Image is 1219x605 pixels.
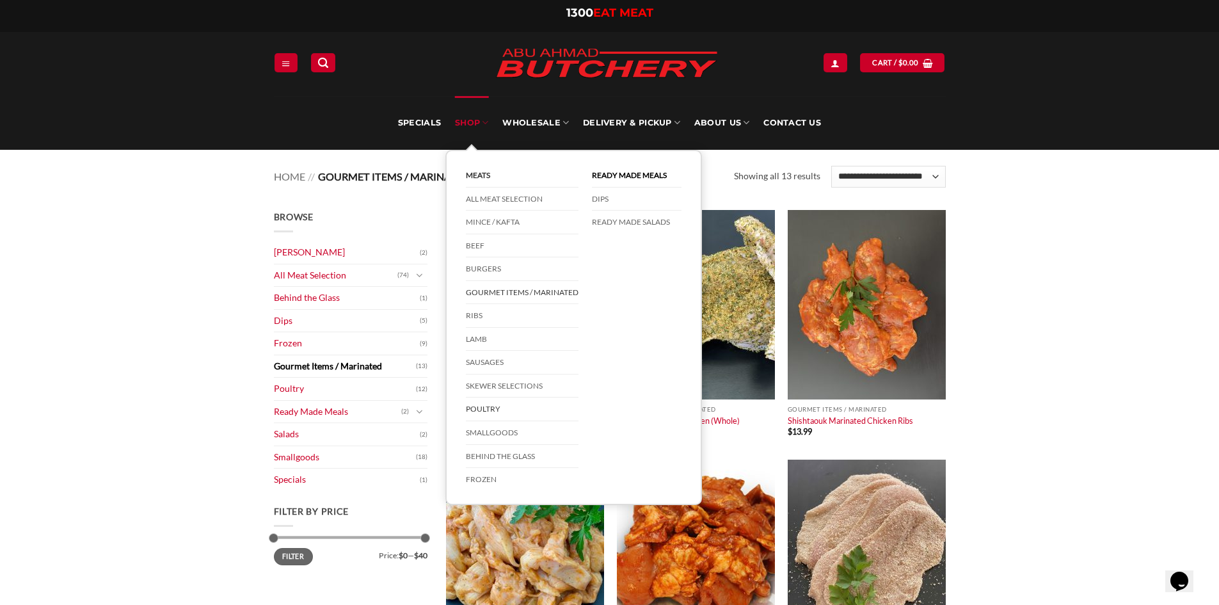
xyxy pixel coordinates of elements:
a: Wholesale [502,96,569,150]
a: Burgers [466,257,578,281]
a: SHOP [455,96,488,150]
a: Dips [274,310,420,332]
a: Ribs [466,304,578,328]
span: $ [898,57,903,69]
a: Ready Made Meals [592,164,681,188]
span: 1300 [566,6,593,20]
a: Skewer Selections [466,375,578,398]
a: DIPS [592,188,681,211]
span: Cart / [872,57,918,69]
a: Poultry [274,378,416,400]
span: (13) [416,357,427,376]
span: (1) [420,289,427,308]
a: All Meat Selection [466,188,578,211]
div: Price: — [274,548,427,560]
a: Beef [466,234,578,258]
span: Filter by price [274,506,349,517]
a: Home [274,170,305,182]
bdi: 13.99 [788,426,812,437]
span: (2) [420,243,427,262]
a: Specials [398,96,441,150]
a: Shishtaouk Marinated Chicken Ribs [788,415,913,426]
button: Toggle [412,405,427,419]
a: Contact Us [763,96,821,150]
a: All Meat Selection [274,264,397,287]
a: Lamb [466,328,578,351]
p: Gourmet Items / Marinated [788,406,946,413]
img: Shishtaouk Marinated Chicken Ribs [788,210,946,399]
a: [PERSON_NAME] [274,241,420,264]
span: (18) [416,448,427,467]
a: Ready Made Salads [592,211,681,234]
a: Mince / Kafta [466,211,578,234]
p: Showing all 13 results [734,169,820,184]
a: Frozen [274,332,420,355]
a: Ready Made Meals [274,401,401,423]
span: Browse [274,211,314,222]
a: Gourmet Items / Marinated [466,281,578,305]
span: $ [788,426,792,437]
span: Gourmet Items / Marinated [318,170,470,182]
span: $40 [414,551,427,560]
span: (2) [420,425,427,444]
a: 1300EAT MEAT [566,6,653,20]
span: (12) [416,380,427,399]
select: Shop order [831,166,945,188]
a: Sausages [466,351,578,375]
iframe: chat widget [1165,554,1206,592]
bdi: 0.00 [898,58,919,67]
a: Menu [275,53,298,72]
a: Behind the Glass [274,287,420,309]
a: Salads [274,423,420,446]
a: Smallgoods [466,421,578,445]
span: $0 [399,551,408,560]
a: Gourmet Items / Marinated [274,355,416,378]
a: Frozen [466,468,578,491]
a: Search [311,53,335,72]
button: Toggle [412,268,427,282]
a: View cart [860,53,944,72]
span: EAT MEAT [593,6,653,20]
span: (5) [420,311,427,330]
span: (2) [401,402,409,421]
a: Poultry [466,398,578,421]
span: (9) [420,334,427,353]
a: Behind The Glass [466,445,578,469]
a: Specials [274,469,420,491]
a: Delivery & Pickup [583,96,680,150]
img: Abu Ahmad Butchery [485,40,728,88]
a: About Us [694,96,749,150]
span: (1) [420,471,427,490]
button: Filter [274,548,313,565]
a: Smallgoods [274,446,416,469]
span: (74) [397,266,409,285]
a: Login [824,53,847,72]
span: // [308,170,315,182]
a: Meats [466,164,578,188]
